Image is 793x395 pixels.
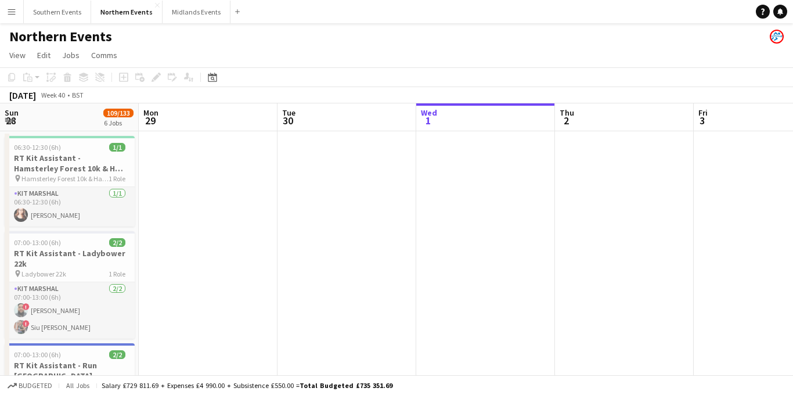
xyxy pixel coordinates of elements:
span: 1 [419,114,437,127]
a: Jobs [57,48,84,63]
span: ! [23,320,30,327]
h1: Northern Events [9,28,112,45]
span: Sun [5,107,19,118]
button: Northern Events [91,1,163,23]
button: Budgeted [6,379,54,392]
span: Week 40 [38,91,67,99]
span: 07:00-13:00 (6h) [14,238,61,247]
app-user-avatar: RunThrough Events [770,30,784,44]
button: Southern Events [24,1,91,23]
span: 109/133 [103,109,134,117]
span: Budgeted [19,382,52,390]
h3: RT Kit Assistant - Run [GEOGRAPHIC_DATA] [5,360,135,381]
span: 07:00-13:00 (6h) [14,350,61,359]
span: 29 [142,114,158,127]
span: 2/2 [109,350,125,359]
div: BST [72,91,84,99]
a: Edit [33,48,55,63]
span: 30 [280,114,295,127]
span: 06:30-12:30 (6h) [14,143,61,152]
span: Mon [143,107,158,118]
span: 28 [3,114,19,127]
span: 3 [697,114,708,127]
app-job-card: 07:00-13:00 (6h)2/2RT Kit Assistant - Ladybower 22k Ladybower 22k1 RoleKit Marshal2/207:00-13:00 ... [5,231,135,339]
span: 1 Role [109,270,125,278]
app-job-card: 06:30-12:30 (6h)1/1RT Kit Assistant - Hamsterley Forest 10k & Half Marathon Hamsterley Forest 10k... [5,136,135,227]
span: Thu [560,107,574,118]
span: Edit [37,50,51,60]
app-card-role: Kit Marshal1/106:30-12:30 (6h)[PERSON_NAME] [5,187,135,227]
span: Total Budgeted £735 351.69 [300,381,392,390]
div: Salary £729 811.69 + Expenses £4 990.00 + Subsistence £550.00 = [102,381,392,390]
span: All jobs [64,381,92,390]
span: 1/1 [109,143,125,152]
div: [DATE] [9,89,36,101]
span: 1 Role [109,174,125,183]
span: Ladybower 22k [21,270,66,278]
span: Fri [698,107,708,118]
span: Comms [91,50,117,60]
span: 2 [558,114,574,127]
span: View [9,50,26,60]
span: Wed [421,107,437,118]
h3: RT Kit Assistant - Ladybower 22k [5,248,135,269]
span: ! [23,303,30,310]
a: Comms [86,48,122,63]
app-card-role: Kit Marshal2/207:00-13:00 (6h)![PERSON_NAME]!Siu [PERSON_NAME] [5,282,135,339]
button: Midlands Events [163,1,230,23]
span: Jobs [62,50,80,60]
div: 6 Jobs [104,119,133,127]
a: View [5,48,30,63]
span: 2/2 [109,238,125,247]
h3: RT Kit Assistant - Hamsterley Forest 10k & Half Marathon [5,153,135,174]
span: Hamsterley Forest 10k & Half Marathon [21,174,109,183]
span: Tue [282,107,295,118]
